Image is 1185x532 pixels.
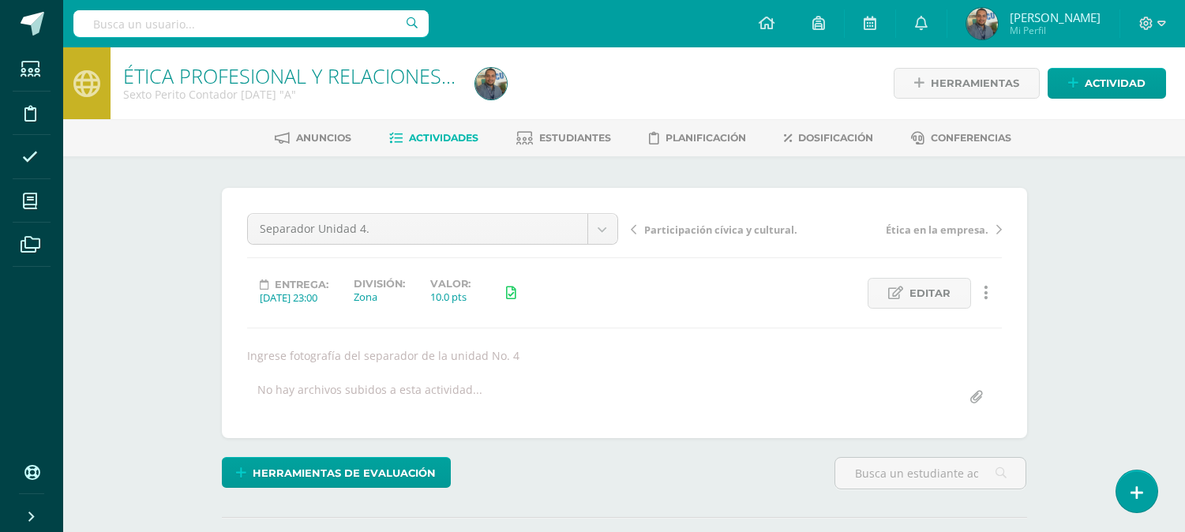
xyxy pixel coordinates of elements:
[73,10,429,37] input: Busca un usuario...
[894,68,1040,99] a: Herramientas
[409,132,478,144] span: Actividades
[886,223,988,237] span: Ética en la empresa.
[1085,69,1146,98] span: Actividad
[475,68,507,99] img: d6f0e0fc8294f30e16f7c5e2178e4d9f.png
[275,126,351,151] a: Anuncios
[123,62,542,89] a: ÉTICA PROFESIONAL Y RELACIONES HUMANAS
[260,290,328,305] div: [DATE] 23:00
[816,221,1002,237] a: Ética en la empresa.
[241,348,1008,363] div: Ingrese fotografía del separador de la unidad No. 4
[389,126,478,151] a: Actividades
[1048,68,1166,99] a: Actividad
[516,126,611,151] a: Estudiantes
[835,458,1026,489] input: Busca un estudiante aquí...
[649,126,746,151] a: Planificación
[666,132,746,144] span: Planificación
[253,459,436,488] span: Herramientas de evaluación
[1010,9,1101,25] span: [PERSON_NAME]
[354,290,405,304] div: Zona
[354,278,405,290] label: División:
[1010,24,1101,37] span: Mi Perfil
[784,126,873,151] a: Dosificación
[644,223,797,237] span: Participación cívica y cultural.
[296,132,351,144] span: Anuncios
[539,132,611,144] span: Estudiantes
[966,8,998,39] img: d6f0e0fc8294f30e16f7c5e2178e4d9f.png
[631,221,816,237] a: Participación cívica y cultural.
[123,87,456,102] div: Sexto Perito Contador Sábado 'A'
[931,132,1011,144] span: Conferencias
[909,279,951,308] span: Editar
[275,279,328,290] span: Entrega:
[931,69,1019,98] span: Herramientas
[430,290,471,304] div: 10.0 pts
[430,278,471,290] label: Valor:
[248,214,617,244] a: Separador Unidad 4.
[222,457,451,488] a: Herramientas de evaluación
[798,132,873,144] span: Dosificación
[260,214,576,244] span: Separador Unidad 4.
[257,382,482,413] div: No hay archivos subidos a esta actividad...
[123,65,456,87] h1: ÉTICA PROFESIONAL Y RELACIONES HUMANAS
[911,126,1011,151] a: Conferencias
